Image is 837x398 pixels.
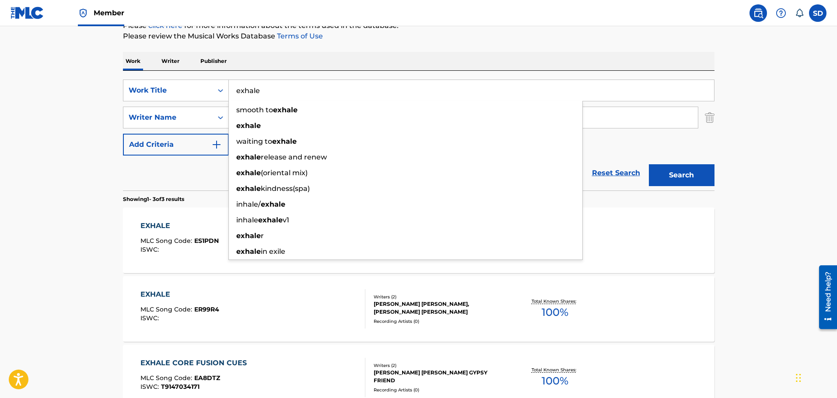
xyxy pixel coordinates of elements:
span: v1 [283,216,289,224]
a: Terms of Use [275,32,323,40]
div: Help [772,4,790,22]
strong: exhale [236,153,261,161]
span: EA8DTZ [194,374,220,382]
div: Writers ( 2 ) [374,294,506,300]
span: inhale/ [236,200,261,208]
strong: exhale [258,216,283,224]
span: 100 % [542,305,568,320]
div: Recording Artists ( 0 ) [374,387,506,393]
span: ISWC : [140,246,161,253]
strong: exhale [236,121,261,130]
div: Recording Artists ( 0 ) [374,318,506,325]
img: Top Rightsholder [78,8,88,18]
div: EXHALE [140,221,219,231]
iframe: Resource Center [812,262,837,332]
span: Member [94,8,124,18]
img: Delete Criterion [705,107,714,128]
span: waiting to [236,137,272,145]
span: 100 % [542,373,568,389]
p: Total Known Shares: [532,298,578,305]
div: [PERSON_NAME] [PERSON_NAME], [PERSON_NAME] [PERSON_NAME] [374,300,506,316]
strong: exhale [272,137,297,145]
span: MLC Song Code : [140,374,194,382]
p: Publisher [198,52,229,70]
a: EXHALEMLC Song Code:ER99R4ISWC:Writers (2)[PERSON_NAME] [PERSON_NAME], [PERSON_NAME] [PERSON_NAME... [123,276,714,342]
button: Add Criteria [123,134,229,156]
strong: exhale [236,232,261,240]
span: MLC Song Code : [140,237,194,245]
span: release and renew [261,153,327,161]
a: EXHALEMLC Song Code:ES1PDNISWC:Writers (1)[PERSON_NAME] [PERSON_NAME] [PERSON_NAME]Recording Arti... [123,208,714,273]
strong: exhale [273,106,298,114]
div: EXHALE [140,289,219,300]
span: inhale [236,216,258,224]
div: EXHALE CORE FUSION CUES [140,358,251,368]
div: Work Title [129,85,207,96]
img: help [776,8,786,18]
span: ISWC : [140,383,161,391]
span: T9147034171 [161,383,200,391]
p: Work [123,52,143,70]
img: MLC Logo [11,7,44,19]
p: Showing 1 - 3 of 3 results [123,195,184,203]
div: Notifications [795,9,804,17]
p: Please review the Musical Works Database [123,31,714,42]
span: ES1PDN [194,237,219,245]
img: search [753,8,763,18]
strong: exhale [261,200,285,208]
a: Public Search [749,4,767,22]
div: Drag [796,365,801,391]
iframe: Chat Widget [793,356,837,398]
strong: exhale [236,184,261,193]
span: in exile [261,247,285,256]
form: Search Form [123,80,714,190]
img: 9d2ae6d4665cec9f34b9.svg [211,139,222,150]
strong: exhale [236,247,261,256]
span: kindness(spa) [261,184,310,193]
p: Writer [159,52,182,70]
a: Reset Search [588,163,644,183]
p: Total Known Shares: [532,367,578,373]
span: (oriental mix) [261,169,308,177]
div: Writer Name [129,112,207,123]
span: r [261,232,264,240]
span: ISWC : [140,314,161,322]
button: Search [649,164,714,186]
span: ER99R4 [194,305,219,313]
div: [PERSON_NAME] [PERSON_NAME] GYPSY FRIEND [374,369,506,384]
div: Writers ( 2 ) [374,362,506,369]
span: MLC Song Code : [140,305,194,313]
div: User Menu [809,4,826,22]
span: smooth to [236,106,273,114]
strong: exhale [236,169,261,177]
